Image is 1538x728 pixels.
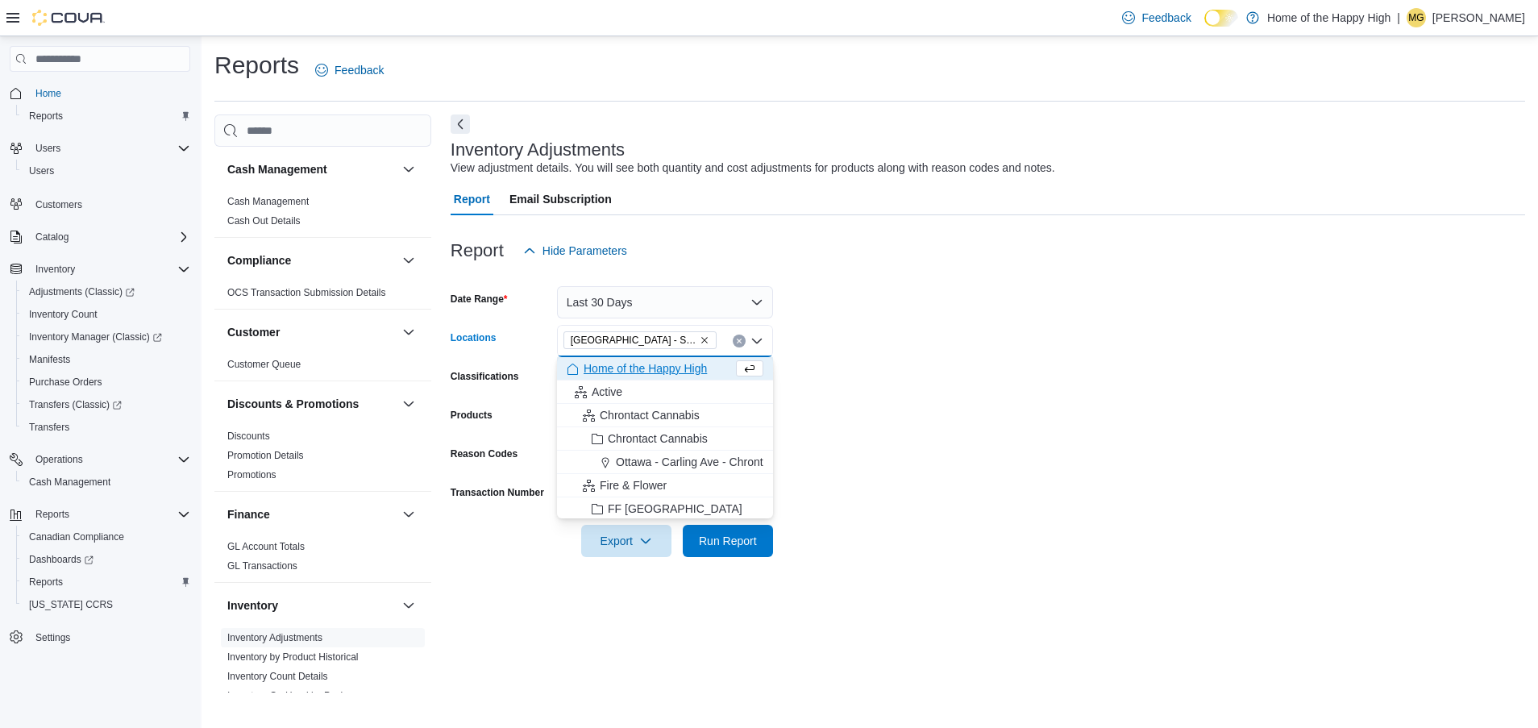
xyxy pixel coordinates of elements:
[29,331,162,343] span: Inventory Manager (Classic)
[227,196,309,207] a: Cash Management
[16,548,197,571] a: Dashboards
[227,286,386,299] span: OCS Transaction Submission Details
[451,409,493,422] label: Products
[3,626,197,649] button: Settings
[29,260,81,279] button: Inventory
[29,285,135,298] span: Adjustments (Classic)
[29,421,69,434] span: Transfers
[335,62,384,78] span: Feedback
[29,627,190,647] span: Settings
[600,477,667,493] span: Fire & Flower
[16,416,197,439] button: Transfers
[23,595,190,614] span: Washington CCRS
[29,83,190,103] span: Home
[227,358,301,371] span: Customer Queue
[29,505,76,524] button: Reports
[399,160,418,179] button: Cash Management
[16,526,197,548] button: Canadian Compliance
[3,226,197,248] button: Catalog
[35,231,69,243] span: Catalog
[557,381,773,404] button: Active
[600,407,700,423] span: Chrontact Cannabis
[16,105,197,127] button: Reports
[227,651,359,664] span: Inventory by Product Historical
[227,396,396,412] button: Discounts & Promotions
[557,286,773,318] button: Last 30 Days
[35,508,69,521] span: Reports
[214,49,299,81] h1: Reports
[227,396,359,412] h3: Discounts & Promotions
[592,384,622,400] span: Active
[29,476,110,489] span: Cash Management
[227,468,276,481] span: Promotions
[227,540,305,553] span: GL Account Totals
[454,183,490,215] span: Report
[214,426,431,491] div: Discounts & Promotions
[227,651,359,663] a: Inventory by Product Historical
[227,214,301,227] span: Cash Out Details
[584,360,707,376] span: Home of the Happy High
[29,227,190,247] span: Catalog
[608,431,708,447] span: Chrontact Cannabis
[23,572,190,592] span: Reports
[29,260,190,279] span: Inventory
[16,281,197,303] a: Adjustments (Classic)
[23,395,190,414] span: Transfers (Classic)
[23,472,117,492] a: Cash Management
[29,376,102,389] span: Purchase Orders
[227,287,386,298] a: OCS Transaction Submission Details
[23,372,109,392] a: Purchase Orders
[23,106,69,126] a: Reports
[451,331,497,344] label: Locations
[1407,8,1426,27] div: Melissa Granrud
[227,671,328,682] a: Inventory Count Details
[23,550,190,569] span: Dashboards
[1141,10,1191,26] span: Feedback
[399,251,418,270] button: Compliance
[29,398,122,411] span: Transfers (Classic)
[23,550,100,569] a: Dashboards
[29,576,63,589] span: Reports
[23,395,128,414] a: Transfers (Classic)
[16,393,197,416] a: Transfers (Classic)
[451,447,518,460] label: Reason Codes
[214,537,431,582] div: Finance
[29,505,190,524] span: Reports
[23,372,190,392] span: Purchase Orders
[399,322,418,342] button: Customer
[581,525,671,557] button: Export
[16,571,197,593] button: Reports
[29,84,68,103] a: Home
[16,303,197,326] button: Inventory Count
[23,305,190,324] span: Inventory Count
[227,450,304,461] a: Promotion Details
[16,593,197,616] button: [US_STATE] CCRS
[227,161,396,177] button: Cash Management
[517,235,634,267] button: Hide Parameters
[1408,8,1424,27] span: MG
[23,282,190,302] span: Adjustments (Classic)
[591,525,662,557] span: Export
[227,560,297,572] a: GL Transactions
[227,252,291,268] h3: Compliance
[23,282,141,302] a: Adjustments (Classic)
[29,598,113,611] span: [US_STATE] CCRS
[227,506,270,522] h3: Finance
[451,370,519,383] label: Classifications
[23,472,190,492] span: Cash Management
[29,193,190,214] span: Customers
[23,327,190,347] span: Inventory Manager (Classic)
[227,449,304,462] span: Promotion Details
[23,327,168,347] a: Inventory Manager (Classic)
[608,501,742,517] span: FF [GEOGRAPHIC_DATA]
[3,137,197,160] button: Users
[1432,8,1525,27] p: [PERSON_NAME]
[227,215,301,227] a: Cash Out Details
[1267,8,1390,27] p: Home of the Happy High
[16,371,197,393] button: Purchase Orders
[23,106,190,126] span: Reports
[227,324,396,340] button: Customer
[227,541,305,552] a: GL Account Totals
[214,192,431,237] div: Cash Management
